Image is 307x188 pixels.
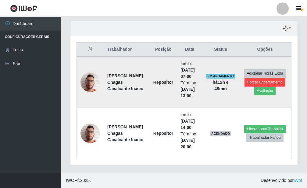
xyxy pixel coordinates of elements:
th: Opções [239,42,291,57]
li: Início: [180,61,199,80]
strong: Repositor [153,80,173,85]
button: Liberar para Trabalho [244,125,285,133]
time: [DATE] 07:00 [180,68,195,79]
li: Término: [180,131,199,150]
th: Posição [150,42,177,57]
strong: [PERSON_NAME] Chagas Cavalcante Inacio [107,124,143,142]
img: CoreUI Logo [10,5,37,12]
strong: há 12 h e 49 min [213,80,229,91]
span: EM ANDAMENTO [206,74,235,79]
li: Término: [180,80,199,99]
img: 1738680249125.jpeg [80,120,100,146]
th: Data [177,42,202,57]
th: Trabalhador [104,42,150,57]
img: 1738680249125.jpeg [80,69,100,95]
span: Desenvolvido por [261,177,302,184]
span: AGENDADO [210,131,231,136]
button: Avaliação [254,87,276,95]
button: Forçar Encerramento [245,78,285,87]
strong: Repositor [153,131,173,136]
span: IWOF [66,178,77,183]
time: [DATE] 13:00 [180,87,195,98]
span: © 2025 . [66,177,91,184]
strong: [PERSON_NAME] Chagas Cavalcante Inacio [107,73,143,91]
li: Início: [180,112,199,131]
th: Status [202,42,239,57]
time: [DATE] 20:00 [180,138,195,149]
button: Adicionar Horas Extra [244,69,286,78]
a: iWof [294,178,302,183]
button: Trabalhador Faltou [246,133,283,142]
time: [DATE] 14:00 [180,119,195,130]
